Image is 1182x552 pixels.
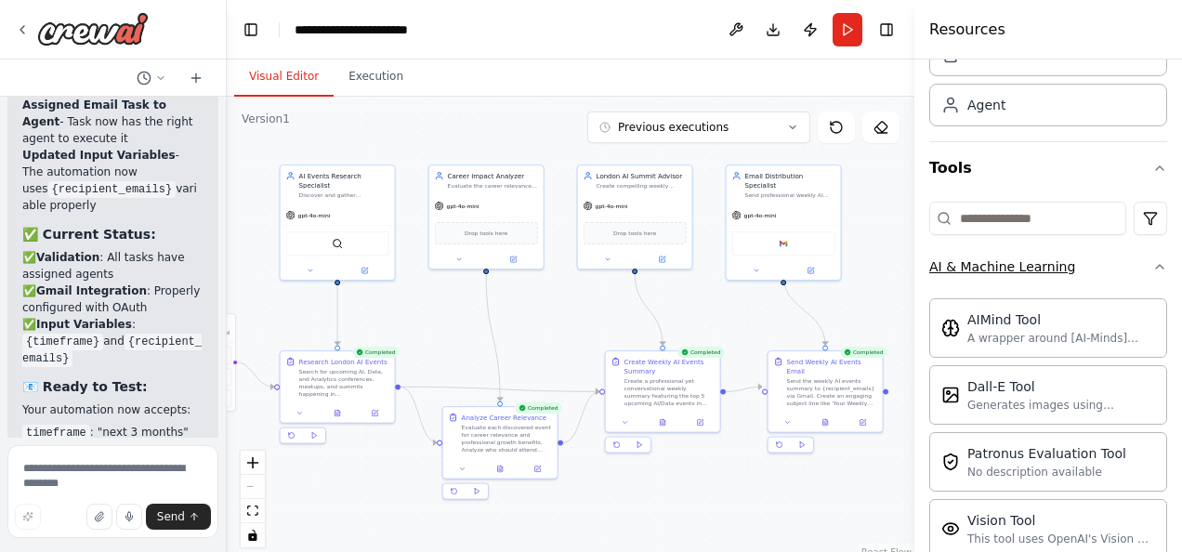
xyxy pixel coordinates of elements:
[778,238,789,249] img: Google gmail
[967,465,1126,480] div: No description available
[967,532,1155,546] div: This tool uses OpenAI's Vision API to describe the contents of an image.
[242,112,290,126] div: Version 1
[280,350,396,448] div: CompletedResearch London AI EventsSearch for upcoming AI, Data, and Analytics conferences, meetup...
[677,347,725,358] div: Completed
[241,499,265,523] button: fit view
[487,254,540,265] button: Open in side panel
[941,519,960,538] img: Visiontool
[234,58,334,97] button: Visual Editor
[618,120,729,135] span: Previous executions
[36,251,99,264] strong: Validation
[941,386,960,404] img: Dalletool
[129,67,174,89] button: Switch to previous chat
[605,350,721,457] div: CompletedCreate Weekly AI Events SummaryCreate a professional yet conversational weekly summary f...
[967,310,1155,329] div: AIMind Tool
[613,229,656,238] span: Drop tools here
[462,413,547,422] div: Analyze Career Relevance
[465,229,507,238] span: Drop tools here
[167,320,230,329] h3: Triggers
[181,67,211,89] button: Start a new chat
[22,283,204,316] li: ✅ : Properly configured with OAuth
[967,398,1155,413] div: Generates images using OpenAI's Dall-E model.
[442,406,558,503] div: CompletedAnalyze Career RelevanceEvaluate each discovered event for career relevance and professi...
[332,238,343,249] img: SerperDevTool
[22,334,202,367] code: {recipient_emails}
[597,182,687,190] div: Create compelling weekly summaries of top 5 upcoming AI/Data events in [GEOGRAPHIC_DATA] with act...
[624,357,715,375] div: Create Weekly AI Events Summary
[401,382,437,447] g: Edge from 1b4b3489-f8c6-49f2-97b5-f20317775716 to 25094ee7-10f0-4bef-8688-d9c1d528b549
[167,329,230,336] p: No triggers configured
[873,17,900,43] button: Hide right sidebar
[22,424,204,440] li: : "next 3 months"
[140,313,236,412] div: TriggersNo triggers configured
[22,379,148,394] strong: 📧 Ready to Test:
[587,112,810,143] button: Previous executions
[636,254,689,265] button: Open in side panel
[295,20,453,39] nav: breadcrumb
[428,164,545,269] div: Career Impact AnalyzerEvaluate the career relevance and professional growth benefits of AI/Data e...
[22,99,166,128] strong: Assigned Email Task to Agent
[787,377,877,407] div: Send the weekly AI events summary to {recipient_emails} via Gmail. Create an engaging subject lin...
[22,401,204,418] p: Your automation now accepts:
[643,417,682,428] button: View output
[840,347,887,358] div: Completed
[521,464,553,475] button: Open in side panel
[338,265,391,276] button: Open in side panel
[462,424,552,453] div: Evaluate each discovered event for career relevance and professional growth benefits. Analyze who...
[352,347,400,358] div: Completed
[563,387,599,447] g: Edge from 25094ee7-10f0-4bef-8688-d9c1d528b549 to ef1b3221-0de2-49e3-bcbd-bb7edf9dad1d
[745,171,835,190] div: Email Distribution Specialist
[448,171,538,180] div: Career Impact Analyzer
[22,334,103,350] code: {timeframe}
[929,19,1005,41] h4: Resources
[146,504,211,530] button: Send
[299,357,387,366] div: Research London AI Events
[967,444,1126,463] div: Patronus Evaluation Tool
[234,357,274,391] g: Edge from triggers to 1b4b3489-f8c6-49f2-97b5-f20317775716
[448,182,538,190] div: Evaluate the career relevance and professional growth benefits of AI/Data events for different ro...
[481,274,505,401] g: Edge from 291c5ba3-b96b-4e5b-b681-81398493d994 to 25094ee7-10f0-4bef-8688-d9c1d528b549
[48,181,177,198] code: {recipient_emails}
[241,523,265,547] button: toggle interactivity
[333,276,342,346] g: Edge from 132ae265-b9d4-402c-ab1f-488d3d2538f5 to 1b4b3489-f8c6-49f2-97b5-f20317775716
[929,243,1167,291] button: AI & Machine Learning
[241,451,265,475] button: zoom in
[22,425,90,441] code: timeframe
[299,171,389,190] div: AI Events Research Specialist
[241,451,265,547] div: React Flow controls
[726,164,842,281] div: Email Distribution SpecialistSend professional weekly AI events summaries to {recipient_emails} v...
[967,511,1155,530] div: Vision Tool
[238,17,264,43] button: Hide left sidebar
[157,509,185,524] span: Send
[36,318,132,331] strong: Input Variables
[22,249,204,283] li: ✅ : All tasks have assigned agents
[22,97,204,147] li: - Task now has the right agent to execute it
[624,377,715,407] div: Create a professional yet conversational weekly summary featuring the top 5 upcoming AI/Data even...
[318,408,357,419] button: View output
[22,227,156,242] strong: ✅ Current Status:
[967,377,1155,396] div: Dall-E Tool
[577,164,693,269] div: London AI Summit AdvisorCreate compelling weekly summaries of top 5 upcoming AI/Data events in [G...
[941,453,960,471] img: Patronusevaltool
[447,203,479,210] span: gpt-4o-mini
[15,504,41,530] button: Improve this prompt
[784,265,837,276] button: Open in side panel
[941,319,960,337] img: Aimindtool
[744,212,777,219] span: gpt-4o-mini
[22,147,204,214] li: - The automation now uses variable properly
[280,164,396,281] div: AI Events Research SpecialistDiscover and gather comprehensive information about upcoming AI, Dat...
[929,26,1167,141] div: Crew
[334,58,418,97] button: Execution
[596,203,628,210] span: gpt-4o-mini
[745,191,835,199] div: Send professional weekly AI events summaries to {recipient_emails} via Gmail, ensuring proper for...
[299,368,389,398] div: Search for upcoming AI, Data, and Analytics conferences, meetups, and summits happening in [GEOGR...
[967,331,1155,346] div: A wrapper around [AI-Minds]([URL][DOMAIN_NAME]). Useful for when you need answers to questions fr...
[401,382,599,396] g: Edge from 1b4b3489-f8c6-49f2-97b5-f20317775716 to ef1b3221-0de2-49e3-bcbd-bb7edf9dad1d
[787,357,877,375] div: Send Weekly AI Events Email
[22,316,204,366] li: ✅ : and
[768,350,884,457] div: CompletedSend Weekly AI Events EmailSend the weekly AI events summary to {recipient_emails} via G...
[298,212,331,219] span: gpt-4o-mini
[515,402,562,414] div: Completed
[36,284,147,297] strong: Gmail Integration
[86,504,112,530] button: Upload files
